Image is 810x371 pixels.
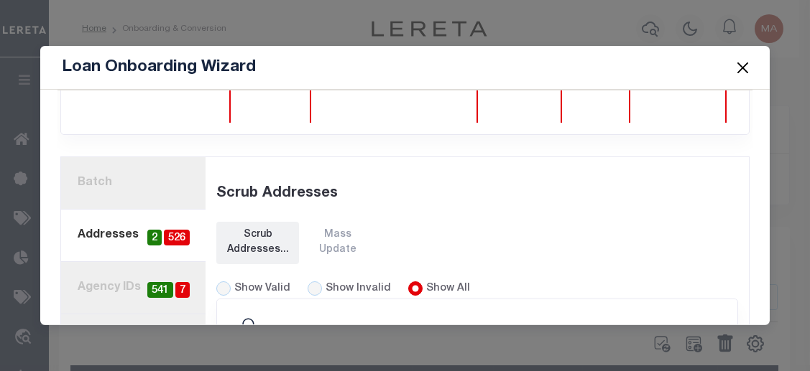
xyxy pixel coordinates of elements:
[426,281,470,297] label: Show All
[61,210,206,262] a: Addresses5262
[147,230,162,246] span: 2
[61,262,206,314] a: Agency IDs7541
[234,281,290,297] label: Show Valid
[326,281,391,297] label: Show Invalid
[164,230,190,246] span: 526
[216,166,737,222] div: Scrub Addresses
[61,314,206,367] a: Tax IDs
[147,282,173,299] span: 541
[175,282,190,299] span: 7
[733,58,752,77] button: Close
[62,57,256,78] h5: Loan Onboarding Wizard
[61,157,206,210] a: Batch
[216,222,299,264] a: Scrub Addresses...
[226,227,290,258] div: Scrub Addresses...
